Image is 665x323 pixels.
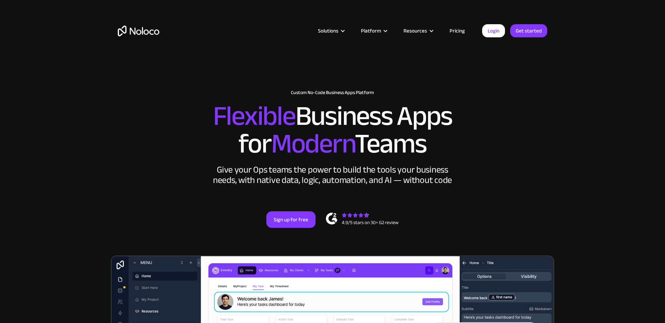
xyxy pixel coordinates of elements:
[213,90,295,142] span: Flexible
[404,26,427,35] div: Resources
[266,211,316,228] a: Sign up for free
[211,165,454,185] div: Give your Ops teams the power to build the tools your business needs, with native data, logic, au...
[118,102,547,158] h2: Business Apps for Teams
[271,118,355,169] span: Modern
[395,26,441,35] div: Resources
[309,26,352,35] div: Solutions
[318,26,338,35] div: Solutions
[361,26,381,35] div: Platform
[510,24,547,37] a: Get started
[482,24,505,37] a: Login
[352,26,395,35] div: Platform
[441,26,473,35] a: Pricing
[118,90,547,95] h1: Custom No-Code Business Apps Platform
[118,26,159,36] a: home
